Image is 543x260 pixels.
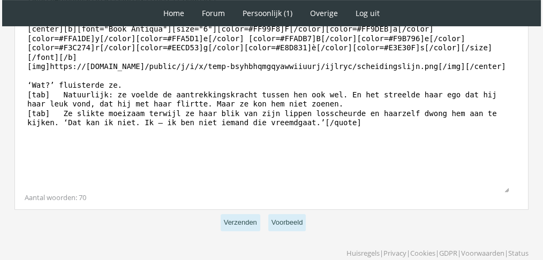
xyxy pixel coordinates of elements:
[383,248,406,258] a: Privacy
[410,248,435,258] a: Cookies
[25,193,518,203] div: Aantal woorden: 70
[508,248,529,258] a: Status
[268,214,306,232] button: Voorbeeld
[461,248,504,258] a: Voorwaarden
[346,244,529,258] p: | | | | |
[346,248,380,258] a: Huisregels
[221,214,260,232] button: Verzenden
[439,248,457,258] a: GDPR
